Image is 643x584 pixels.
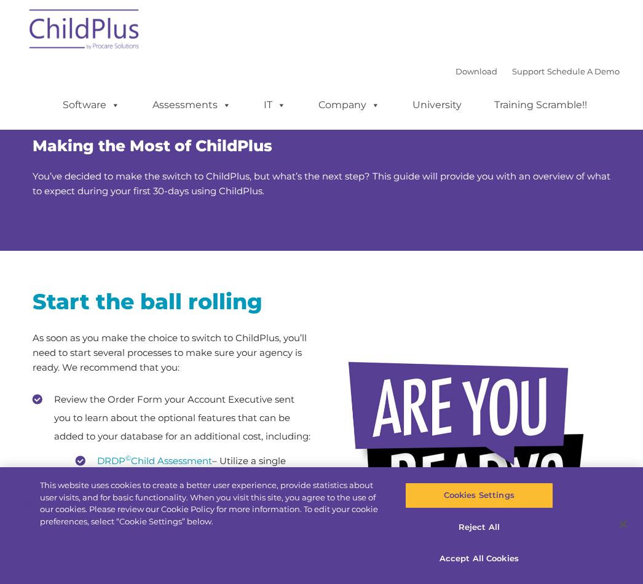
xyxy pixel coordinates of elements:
[23,1,146,62] img: ChildPlus by Procare Solutions
[405,515,553,540] button: Reject All
[340,349,601,570] img: areyouready
[76,452,312,507] li: – Utilize a single system for data management: ChildPlus with the DRDP built-in.
[97,455,212,467] a: DRDP©Child Assessment
[547,66,620,76] a: Schedule A Demo
[610,511,637,538] button: Close
[125,454,131,462] sup: ©
[456,66,620,76] font: |
[512,66,545,76] a: Support
[251,93,298,117] a: IT
[40,479,386,527] div: This website uses cookies to create a better user experience, provide statistics about user visit...
[140,93,243,117] a: Assessments
[33,136,272,155] span: Making the Most of ChildPlus
[405,483,553,508] button: Cookies Settings
[405,546,553,572] button: Accept All Cookies
[400,93,474,117] a: University
[482,93,599,117] a: Training Scramble!!
[456,66,497,76] a: Download
[33,170,610,197] span: You’ve decided to make the switch to ChildPlus, but what’s the next step? This guide will provide...
[50,93,132,117] a: Software
[33,331,312,375] p: As soon as you make the choice to switch to ChildPlus, you’ll need to start several processes to ...
[306,93,392,117] a: Company
[33,288,312,315] h2: Start the ball rolling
